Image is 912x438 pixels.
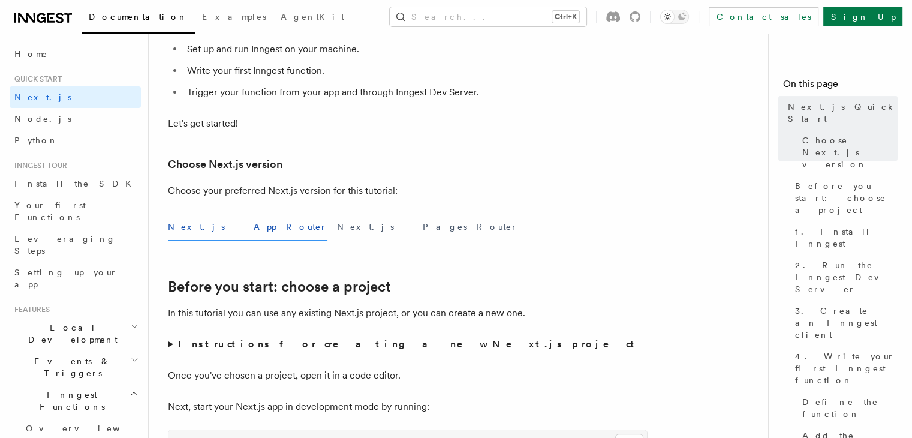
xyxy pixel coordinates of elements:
[183,84,648,101] li: Trigger your function from your app and through Inngest Dev Server.
[797,130,898,175] a: Choose Next.js version
[168,278,391,295] a: Before you start: choose a project
[10,389,130,413] span: Inngest Functions
[26,424,149,433] span: Overview
[10,350,141,384] button: Events & Triggers
[168,398,648,415] p: Next, start your Next.js app in development mode by running:
[89,12,188,22] span: Documentation
[14,114,71,124] span: Node.js
[660,10,689,24] button: Toggle dark mode
[790,300,898,346] a: 3. Create an Inngest client
[168,305,648,322] p: In this tutorial you can use any existing Next.js project, or you can create a new one.
[10,355,131,379] span: Events & Triggers
[795,180,898,216] span: Before you start: choose a project
[790,175,898,221] a: Before you start: choose a project
[10,74,62,84] span: Quick start
[390,7,586,26] button: Search...Ctrl+K
[337,214,518,241] button: Next.js - Pages Router
[823,7,902,26] a: Sign Up
[552,11,579,23] kbd: Ctrl+K
[168,115,648,132] p: Let's get started!
[10,317,141,350] button: Local Development
[795,226,898,250] span: 1. Install Inngest
[14,92,71,102] span: Next.js
[10,228,141,262] a: Leveraging Steps
[788,101,898,125] span: Next.js Quick Start
[10,173,141,194] a: Install the SDK
[273,4,351,32] a: AgentKit
[795,259,898,295] span: 2. Run the Inngest Dev Server
[797,391,898,425] a: Define the function
[10,384,141,418] button: Inngest Functions
[168,336,648,353] summary: Instructions for creating a new Next.js project
[14,234,116,256] span: Leveraging Steps
[795,305,898,341] span: 3. Create an Inngest client
[178,338,639,350] strong: Instructions for creating a new Next.js project
[10,108,141,130] a: Node.js
[195,4,273,32] a: Examples
[183,62,648,79] li: Write your first Inngest function.
[802,396,898,420] span: Define the function
[202,12,266,22] span: Examples
[10,161,67,170] span: Inngest tour
[281,12,344,22] span: AgentKit
[10,305,50,314] span: Features
[14,200,86,222] span: Your first Functions
[783,77,898,96] h4: On this page
[82,4,195,34] a: Documentation
[790,221,898,254] a: 1. Install Inngest
[790,254,898,300] a: 2. Run the Inngest Dev Server
[168,156,282,173] a: Choose Next.js version
[783,96,898,130] a: Next.js Quick Start
[183,41,648,58] li: Set up and run Inngest on your machine.
[10,322,131,346] span: Local Development
[14,48,48,60] span: Home
[168,214,327,241] button: Next.js - App Router
[709,7,818,26] a: Contact sales
[10,130,141,151] a: Python
[10,43,141,65] a: Home
[10,194,141,228] a: Your first Functions
[802,134,898,170] span: Choose Next.js version
[795,350,898,386] span: 4. Write your first Inngest function
[10,262,141,295] a: Setting up your app
[790,346,898,391] a: 4. Write your first Inngest function
[10,86,141,108] a: Next.js
[14,268,118,289] span: Setting up your app
[168,367,648,384] p: Once you've chosen a project, open it in a code editor.
[14,179,139,188] span: Install the SDK
[14,136,58,145] span: Python
[168,182,648,199] p: Choose your preferred Next.js version for this tutorial:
